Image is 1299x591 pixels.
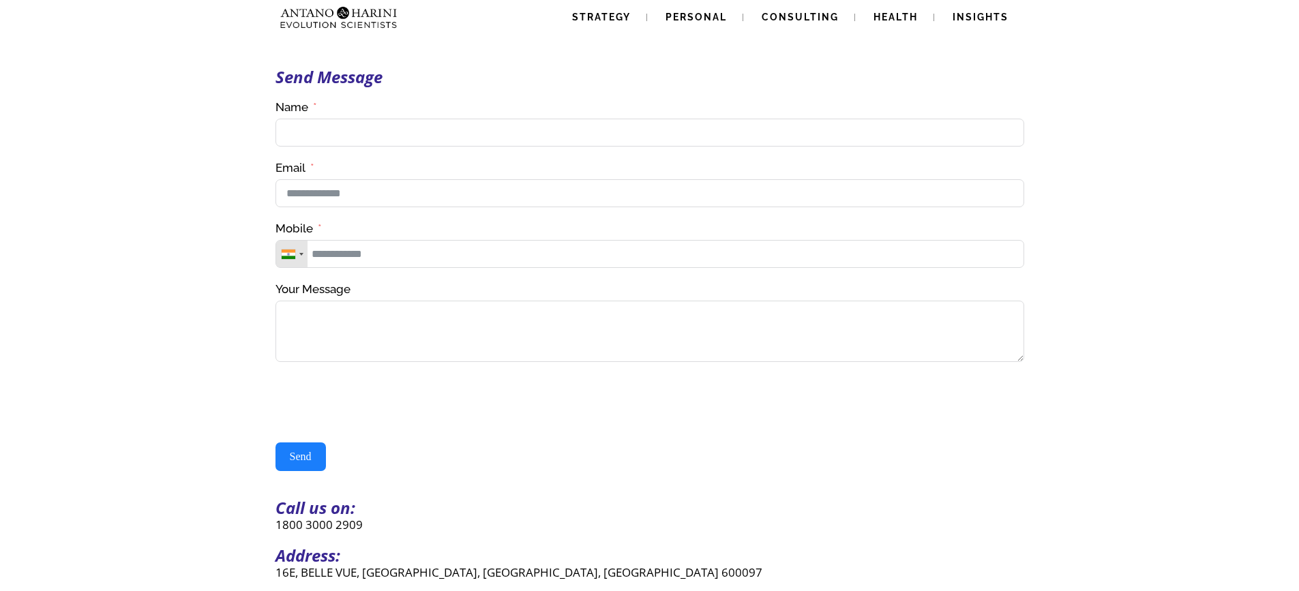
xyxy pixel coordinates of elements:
[666,12,727,22] span: Personal
[275,442,326,471] button: Send
[275,160,314,176] label: Email
[874,12,918,22] span: Health
[275,179,1024,207] input: Email
[275,65,383,88] strong: Send Message
[953,12,1009,22] span: Insights
[572,12,631,22] span: Strategy
[762,12,839,22] span: Consulting
[275,221,322,237] label: Mobile
[275,517,1024,532] p: 1800 3000 2909
[275,301,1024,362] textarea: Your Message
[275,240,1024,268] input: Mobile
[276,241,308,267] div: Telephone country code
[275,564,1024,580] p: 16E, BELLE VUE, [GEOGRAPHIC_DATA], [GEOGRAPHIC_DATA], [GEOGRAPHIC_DATA] 600097
[275,496,355,519] strong: Call us on:
[275,282,350,297] label: Your Message
[275,100,317,115] label: Name
[275,544,340,566] strong: Address:
[275,376,483,429] iframe: reCAPTCHA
